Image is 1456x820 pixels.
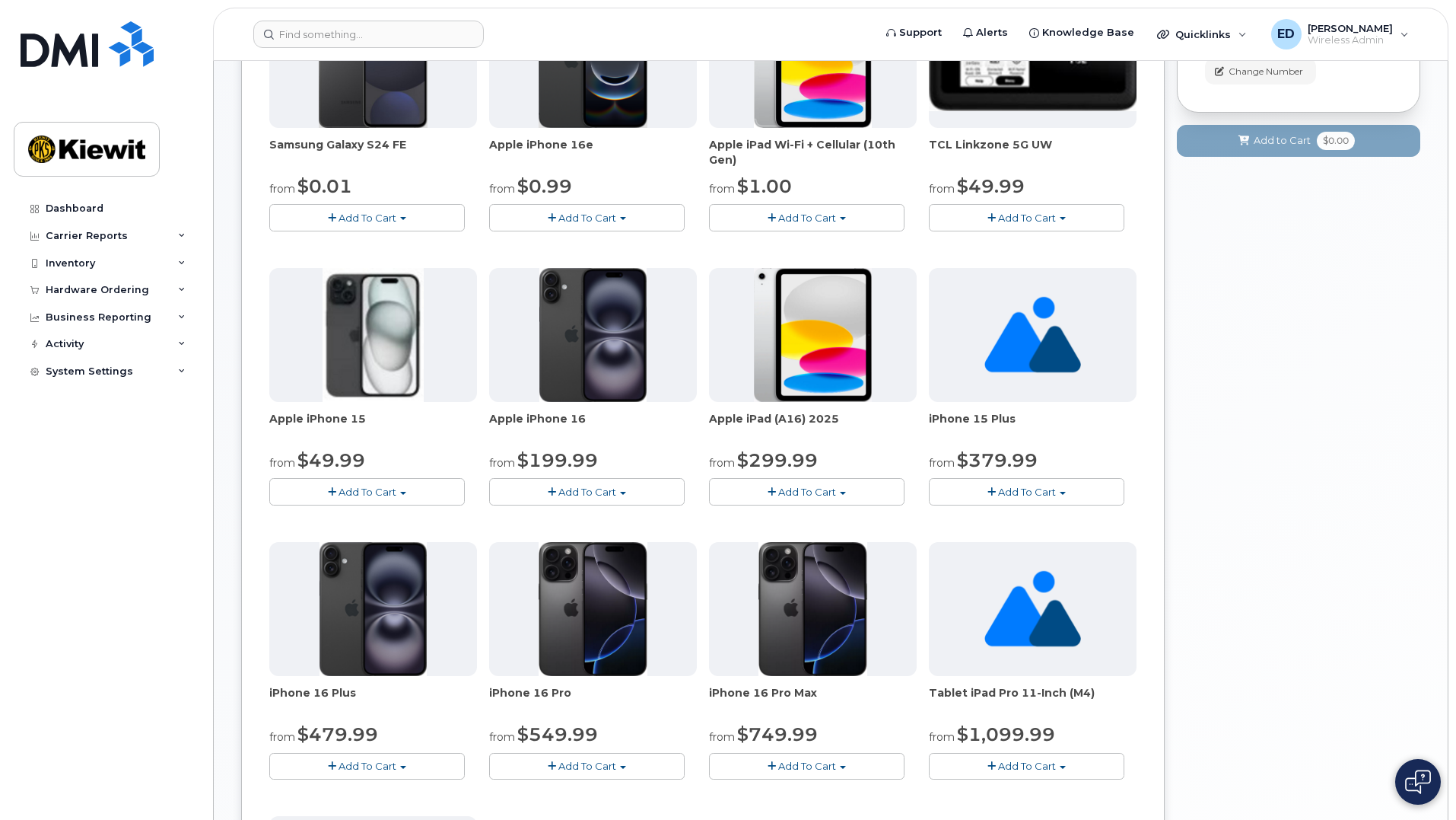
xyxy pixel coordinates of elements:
div: iPhone 16 Pro [489,685,697,716]
img: iphone_16_pro.png [539,542,647,676]
div: Apple iPad Wi-Fi + Cellular (10th Gen) [709,137,917,168]
button: Add To Cart [489,478,685,505]
div: iPhone 15 Plus [929,411,1137,442]
img: Open chat [1405,770,1431,794]
button: Add To Cart [929,478,1124,505]
a: Support [876,18,952,48]
div: Apple iPhone 15 [269,411,477,442]
div: Apple iPhone 16e [489,137,697,168]
span: Support [899,25,942,40]
div: Samsung Galaxy S24 FE [269,137,477,168]
button: Change Number [1205,58,1316,85]
span: $379.99 [957,449,1038,471]
span: $49.99 [297,449,365,471]
span: $299.99 [737,449,818,471]
small: from [709,456,735,470]
button: Add To Cart [929,753,1124,780]
button: Add To Cart [709,478,904,505]
div: Erik Devonshuk [1260,19,1419,49]
span: $549.99 [517,723,598,745]
small: from [269,456,295,470]
span: $1,099.99 [957,723,1055,745]
div: TCL Linkzone 5G UW [929,137,1137,168]
button: Add To Cart [709,753,904,780]
div: Tablet iPad Pro 11-Inch (M4) [929,685,1137,716]
span: Wireless Admin [1308,34,1393,46]
span: $49.99 [957,175,1025,197]
div: Quicklinks [1146,19,1257,49]
span: Change Number [1229,65,1303,78]
small: from [269,182,295,196]
span: $1.00 [737,175,792,197]
small: from [929,456,955,470]
div: iPhone 16 Pro Max [709,685,917,716]
small: from [489,730,515,744]
img: ipad_11.png [754,268,872,402]
span: Add To Cart [778,486,836,498]
span: $749.99 [737,723,818,745]
span: Add To Cart [998,486,1056,498]
span: $479.99 [297,723,378,745]
span: Add To Cart [778,212,836,224]
span: $0.01 [297,175,352,197]
span: Add To Cart [778,760,836,772]
small: from [709,730,735,744]
a: Alerts [952,18,1019,48]
span: Add To Cart [339,212,396,224]
small: from [489,182,515,196]
span: Add To Cart [339,486,396,498]
span: Add To Cart [998,760,1056,772]
span: $0.00 [1317,132,1355,150]
small: from [929,182,955,196]
div: iPhone 16 Plus [269,685,477,716]
button: Add To Cart [489,204,685,231]
img: iphone_16_plus.png [539,268,647,402]
span: $199.99 [517,449,598,471]
small: from [269,730,295,744]
small: from [489,456,515,470]
button: Add To Cart [269,204,465,231]
span: Add To Cart [558,212,616,224]
button: Add To Cart [489,753,685,780]
div: Apple iPad (A16) 2025 [709,411,917,442]
span: Add to Cart [1254,133,1311,148]
span: Add To Cart [558,760,616,772]
img: no_image_found-2caef05468ed5679b831cfe6fc140e25e0c280774317ffc20a367ab7fd17291e.png [984,268,1081,402]
button: Add To Cart [269,478,465,505]
img: iphone15.jpg [323,268,424,402]
span: Add To Cart [998,212,1056,224]
span: Quicklinks [1175,28,1231,40]
button: Add To Cart [269,753,465,780]
button: Add To Cart [709,204,904,231]
span: $0.99 [517,175,572,197]
span: Knowledge Base [1042,25,1134,40]
small: from [929,730,955,744]
span: ED [1277,25,1295,43]
small: from [709,182,735,196]
span: Alerts [976,25,1008,40]
img: iphone_16_plus.png [319,542,427,676]
div: Apple iPhone 16 [489,411,697,442]
a: Knowledge Base [1019,18,1145,48]
button: Add to Cart $0.00 [1177,125,1420,156]
img: no_image_found-2caef05468ed5679b831cfe6fc140e25e0c280774317ffc20a367ab7fd17291e.png [984,542,1081,676]
span: Add To Cart [339,760,396,772]
span: [PERSON_NAME] [1308,22,1393,34]
img: iphone_16_pro.png [758,542,866,676]
button: Add To Cart [929,204,1124,231]
input: Find something... [253,21,484,48]
span: Add To Cart [558,486,616,498]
